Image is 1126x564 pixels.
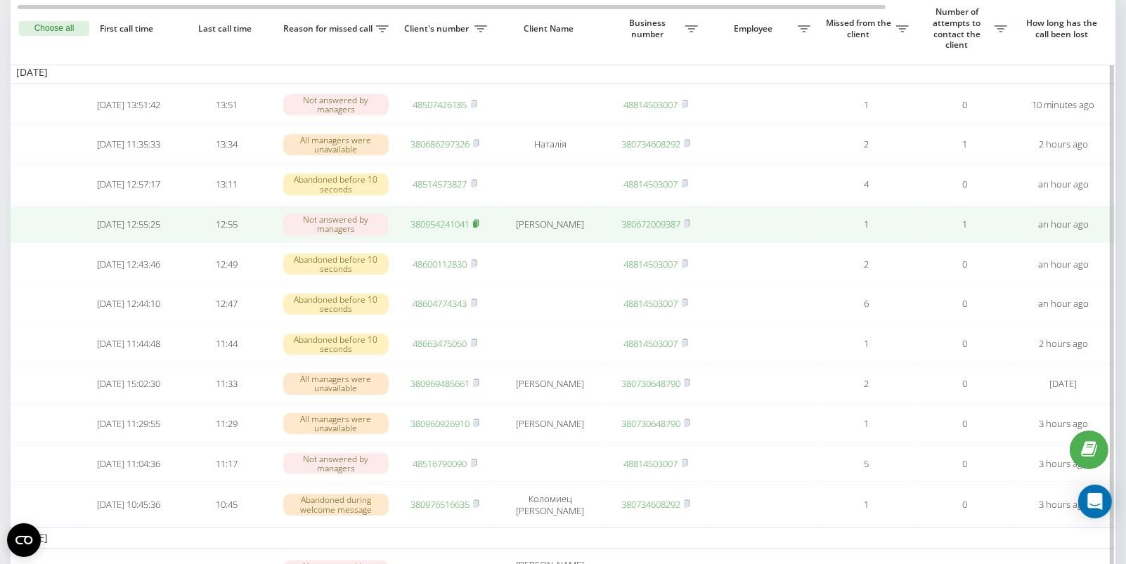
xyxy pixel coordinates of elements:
[916,325,1014,362] td: 0
[817,246,916,283] td: 2
[817,485,916,524] td: 1
[621,138,680,150] a: 380734608292
[1014,445,1113,483] td: 3 hours ago
[413,98,467,111] a: 48507426185
[283,294,389,315] div: Abandoned before 10 seconds
[79,206,178,243] td: [DATE] 12:55:25
[91,23,167,34] span: First call time
[283,23,376,34] span: Reason for missed call
[916,405,1014,442] td: 0
[494,405,607,442] td: [PERSON_NAME]
[1014,405,1113,442] td: 3 hours ago
[79,166,178,203] td: [DATE] 12:57:17
[614,18,685,39] span: Business number
[621,218,680,230] a: 380672009387
[79,286,178,323] td: [DATE] 12:44:10
[178,246,276,283] td: 12:49
[817,166,916,203] td: 4
[283,413,389,434] div: All managers were unavailable
[178,445,276,483] td: 11:17
[1014,126,1113,163] td: 2 hours ago
[410,138,470,150] a: 380686297326
[189,23,265,34] span: Last call time
[916,445,1014,483] td: 0
[624,178,678,190] a: 48814503007
[413,457,467,470] a: 48516790090
[621,498,680,511] a: 380734608292
[624,98,678,111] a: 48814503007
[178,485,276,524] td: 10:45
[1014,286,1113,323] td: an hour ago
[178,86,276,124] td: 13:51
[19,21,89,37] button: Choose all
[817,405,916,442] td: 1
[79,325,178,362] td: [DATE] 11:44:48
[178,166,276,203] td: 13:11
[624,258,678,270] a: 48814503007
[817,286,916,323] td: 6
[283,173,389,195] div: Abandoned before 10 seconds
[916,286,1014,323] td: 0
[494,126,607,163] td: Наталія
[1014,485,1113,524] td: 3 hours ago
[1025,18,1101,39] span: How long has the call been lost
[916,365,1014,402] td: 0
[624,337,678,350] a: 48814503007
[817,445,916,483] td: 5
[410,377,470,390] a: 380969485661
[621,377,680,390] a: 380730648790
[1014,86,1113,124] td: 10 minutes ago
[403,23,474,34] span: Client's number
[79,246,178,283] td: [DATE] 12:43:46
[916,126,1014,163] td: 1
[824,18,896,39] span: Missed from the client
[494,485,607,524] td: Коломиец [PERSON_NAME]
[178,286,276,323] td: 12:47
[413,258,467,270] a: 48600112830
[410,218,470,230] a: 380954241041
[413,297,467,310] a: 48604774343
[506,23,595,34] span: Client Name
[283,373,389,394] div: All managers were unavailable
[621,417,680,430] a: 380730648790
[79,365,178,402] td: [DATE] 15:02:30
[817,126,916,163] td: 2
[916,246,1014,283] td: 0
[1014,166,1113,203] td: an hour ago
[178,325,276,362] td: 11:44
[283,254,389,275] div: Abandoned before 10 seconds
[712,23,798,34] span: Employee
[178,206,276,243] td: 12:55
[413,178,467,190] a: 48514573827
[494,206,607,243] td: [PERSON_NAME]
[7,523,41,557] button: Open CMP widget
[916,485,1014,524] td: 0
[923,6,995,50] span: Number of attempts to contact the client
[79,405,178,442] td: [DATE] 11:29:55
[1014,365,1113,402] td: [DATE]
[817,86,916,124] td: 1
[1014,325,1113,362] td: 2 hours ago
[410,498,470,511] a: 380976516635
[817,206,916,243] td: 1
[410,417,470,430] a: 380960926910
[916,86,1014,124] td: 0
[817,325,916,362] td: 1
[283,94,389,115] div: Not answered by managers
[283,494,389,515] div: Abandoned during welcome message
[916,206,1014,243] td: 1
[413,337,467,350] a: 48663475050
[79,445,178,483] td: [DATE] 11:04:36
[79,485,178,524] td: [DATE] 10:45:36
[178,126,276,163] td: 13:34
[283,334,389,355] div: Abandoned before 10 seconds
[494,365,607,402] td: [PERSON_NAME]
[283,214,389,235] div: Not answered by managers
[283,453,389,474] div: Not answered by managers
[817,365,916,402] td: 2
[1014,206,1113,243] td: an hour ago
[1078,485,1112,518] div: Open Intercom Messenger
[178,405,276,442] td: 11:29
[624,297,678,310] a: 48814503007
[1014,246,1113,283] td: an hour ago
